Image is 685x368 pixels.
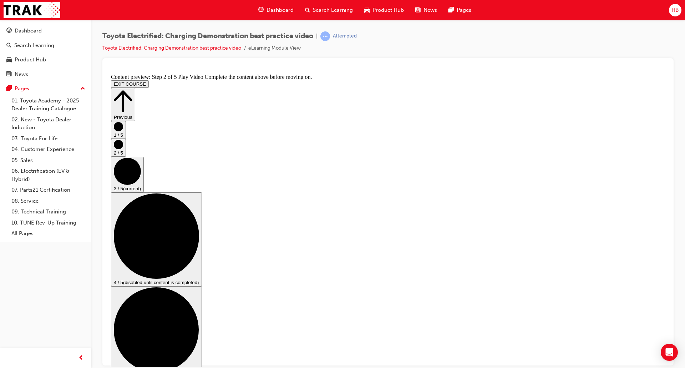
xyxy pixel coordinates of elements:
button: Previous [3,17,27,50]
div: Dashboard [15,27,42,35]
button: HB [669,4,681,16]
span: Product Hub [372,6,404,14]
a: 01. Toyota Academy - 2025 Dealer Training Catalogue [9,95,88,114]
a: news-iconNews [410,3,443,17]
a: 07. Parts21 Certification [9,185,88,196]
button: 2 / 5 [3,68,18,86]
div: Search Learning [14,41,54,50]
span: search-icon [6,42,11,49]
a: All Pages [9,228,88,239]
span: search-icon [305,6,310,15]
span: prev-icon [78,354,84,363]
span: guage-icon [6,28,12,34]
span: 3 / 5 [6,115,15,120]
button: EXIT COURSE [3,9,41,17]
a: 10. TUNE Rev-Up Training [9,217,88,228]
a: 09. Technical Training [9,206,88,217]
span: HB [671,6,679,14]
button: Pages [3,82,88,95]
span: news-icon [415,6,421,15]
span: up-icon [80,84,85,94]
a: search-iconSearch Learning [299,3,359,17]
a: News [3,68,88,81]
a: 02. New - Toyota Dealer Induction [9,114,88,133]
button: 4 / 5(disabled until content is completed) [3,121,94,215]
button: 1 / 5 [3,50,18,68]
div: Pages [15,85,29,93]
div: News [15,70,28,79]
button: 3 / 5(current) [3,86,36,121]
span: Dashboard [267,6,294,14]
span: news-icon [6,71,12,78]
span: Pages [457,6,471,14]
a: 04. Customer Experience [9,144,88,155]
a: car-iconProduct Hub [359,3,410,17]
span: | [316,32,318,40]
li: eLearning Module View [248,44,301,52]
a: Dashboard [3,24,88,37]
span: Previous [6,44,24,49]
a: 08. Service [9,196,88,207]
div: Content preview: Step 2 of 5 Play Video Complete the content above before moving on. [3,3,557,9]
button: DashboardSearch LearningProduct HubNews [3,23,88,82]
a: 05. Sales [9,155,88,166]
a: guage-iconDashboard [253,3,299,17]
div: Product Hub [15,56,46,64]
img: Trak [4,2,60,18]
span: 2 / 5 [6,79,15,85]
span: car-icon [364,6,370,15]
a: Search Learning [3,39,88,52]
div: Attempted [333,33,357,40]
a: pages-iconPages [443,3,477,17]
div: Open Intercom Messenger [661,344,678,361]
a: 06. Electrification (EV & Hybrid) [9,166,88,185]
span: 4 / 5 [6,209,15,214]
span: pages-icon [448,6,454,15]
span: Search Learning [313,6,353,14]
a: 03. Toyota For Life [9,133,88,144]
span: News [423,6,437,14]
span: Toyota Electrified: Charging Demonstration best practice video [102,32,313,40]
button: 5 / 5(disabled until content is completed) [3,215,94,309]
span: car-icon [6,57,12,63]
span: learningRecordVerb_ATTEMPT-icon [320,31,330,41]
span: pages-icon [6,86,12,92]
a: Product Hub [3,53,88,66]
span: guage-icon [258,6,264,15]
span: 1 / 5 [6,61,15,67]
a: Toyota Electrified: Charging Demonstration best practice video [102,45,241,51]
